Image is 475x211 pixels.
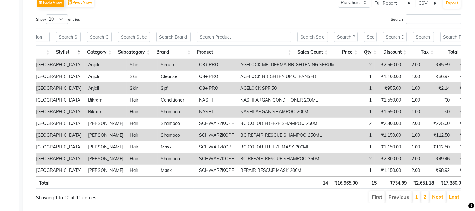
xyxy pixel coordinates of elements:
[297,32,328,42] input: Search Sales Count
[404,153,423,165] td: 2.00
[85,118,127,129] td: [PERSON_NAME]
[85,71,127,82] td: Anjali
[3,94,85,106] td: Headmasters, [GEOGRAPHIC_DATA]
[237,129,338,141] td: BC REPAIR RESCUE SHAMPOO 250ML
[375,71,404,82] td: ₹1,100.00
[404,118,423,129] td: 2.00
[294,176,331,189] th: 14
[423,82,453,94] td: ₹2.14
[440,32,464,42] input: Search Total
[36,14,80,24] label: Show entries
[375,94,404,106] td: ₹1,550.00
[85,106,127,118] td: Bikram
[294,45,331,59] th: Sales Count: activate to sort column ascending
[85,59,127,71] td: Anjali
[196,141,237,153] td: SCHWARZKOPF
[410,176,437,189] th: ₹2,651.18
[153,45,194,59] th: Brand: activate to sort column ascending
[404,82,423,94] td: 1.00
[338,94,375,106] td: 1
[383,32,407,42] input: Search Discount
[85,82,127,94] td: Anjali
[196,129,237,141] td: SCHWARZKOPF
[196,106,237,118] td: NASHI
[375,106,404,118] td: ₹1,550.00
[237,153,338,165] td: BC REPAIR RESCUE SHAMPOO 250ML
[158,94,196,106] td: Conditioner
[3,106,85,118] td: Headmasters, [GEOGRAPHIC_DATA]
[338,129,375,141] td: 1
[115,45,153,59] th: Subcategory: activate to sort column ascending
[158,165,196,176] td: Mask
[127,82,158,94] td: Skin
[375,59,404,71] td: ₹2,560.00
[237,94,338,106] td: NASHI ARGAN CONDITIONER 200ML
[127,129,158,141] td: Hair
[158,82,196,94] td: Spf
[3,129,85,141] td: Headmasters, [GEOGRAPHIC_DATA]
[331,45,361,59] th: Price: activate to sort column ascending
[404,141,423,153] td: 1.00
[361,45,380,59] th: Qty: activate to sort column ascending
[375,141,404,153] td: ₹1,150.00
[375,165,404,176] td: ₹1,150.00
[423,118,453,129] td: ₹225.00
[423,141,453,153] td: ₹112.50
[56,32,81,42] input: Search Stylist
[127,59,158,71] td: Skin
[127,106,158,118] td: Hair
[406,14,461,24] input: Search:
[196,118,237,129] td: SCHWARZKOPF
[375,118,404,129] td: ₹2,300.00
[3,71,85,82] td: Headmasters, [GEOGRAPHIC_DATA]
[364,32,377,42] input: Search Qty
[237,82,338,94] td: AGELOCK SPF 50
[423,94,453,106] td: ₹0
[127,141,158,153] td: Hair
[338,82,375,94] td: 1
[237,141,338,153] td: BC COLOR FREEZE MASK 200ML
[338,141,375,153] td: 1
[3,59,85,71] td: Headmasters, [GEOGRAPHIC_DATA]
[423,106,453,118] td: ₹0
[85,141,127,153] td: [PERSON_NAME]
[432,194,443,200] a: Next
[158,106,196,118] td: Shampoo
[437,45,467,59] th: Total: activate to sort column ascending
[404,94,423,106] td: 1.00
[118,32,150,42] input: Search Subcategory
[68,0,72,5] img: pivot.png
[158,71,196,82] td: Cleanser
[237,59,338,71] td: AGELOCK MELDERMA BRIGHTENING SERUM
[449,194,459,200] a: Last
[46,14,68,24] select: Showentries
[158,153,196,165] td: Shampoo
[158,141,196,153] td: Mask
[158,118,196,129] td: Shampoo
[36,191,208,201] div: Showing 1 to 10 of 11 entries
[87,32,112,42] input: Search Category
[404,106,423,118] td: 1.00
[404,165,423,176] td: 2.00
[3,165,85,176] td: Headmasters, [GEOGRAPHIC_DATA]
[3,118,85,129] td: Headmasters, [GEOGRAPHIC_DATA]
[338,153,375,165] td: 2
[437,176,467,189] th: ₹17,380.01
[3,141,85,153] td: Headmasters, [GEOGRAPHIC_DATA]
[158,129,196,141] td: Shampoo
[423,165,453,176] td: ₹98.92
[237,106,338,118] td: NASHI ARGAN SHAMPOO 200ML
[380,176,410,189] th: ₹734.99
[197,32,291,42] input: Search Product
[391,14,461,24] label: Search:
[375,129,404,141] td: ₹1,150.00
[127,71,158,82] td: Skin
[375,153,404,165] td: ₹2,300.00
[127,165,158,176] td: Hair
[237,165,338,176] td: REPAIR RESCUE MASK 200ML
[85,94,127,106] td: Bikram
[3,82,85,94] td: Headmasters, [GEOGRAPHIC_DATA]
[85,153,127,165] td: [PERSON_NAME]
[196,165,237,176] td: SCHWARZKOPF
[375,82,404,94] td: ₹955.00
